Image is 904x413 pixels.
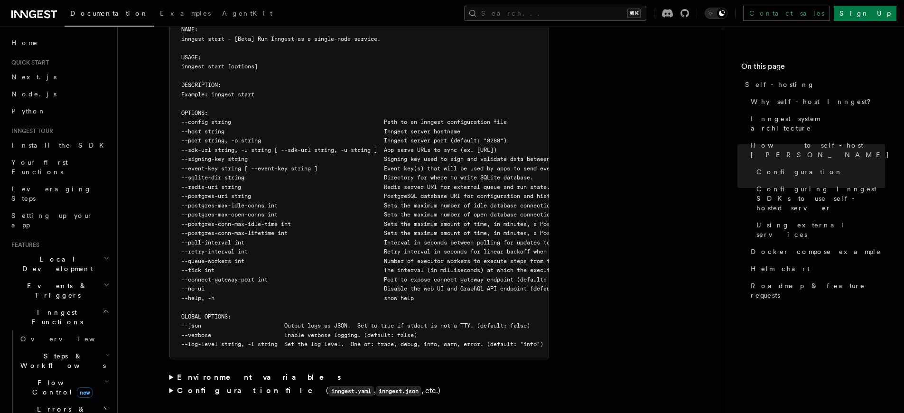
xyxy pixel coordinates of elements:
span: Node.js [11,90,56,98]
a: Configuring Inngest SDKs to use self-hosted server [753,180,885,216]
span: Roadmap & feature requests [751,281,885,300]
span: Configuration [756,167,843,177]
span: Example: inngest start [181,91,254,98]
span: Helm chart [751,264,810,273]
span: --postgres-conn-max-idle-time int Sets the maximum amount of time, in minutes, a PostgreSQL conne... [181,221,696,227]
span: inngest start [options] [181,63,258,70]
span: --postgres-conn-max-lifetime int Sets the maximum amount of time, in minutes, a PostgreSQL connec... [181,230,706,236]
span: --json Output logs as JSON. Set to true if stdout is not a TTY. (default: false) [181,322,530,329]
a: Home [8,34,112,51]
summary: Environment variables [169,371,549,384]
span: --poll-interval int Interval in seconds between polling for updates to apps (default: 0) [181,239,610,246]
span: Flow Control [17,378,104,397]
span: --signing-key string Signing key used to sign and validate data between the server and apps. [181,156,620,162]
a: Docker compose example [747,243,885,260]
span: Overview [20,335,118,343]
span: Next.js [11,73,56,81]
span: DESCRIPTION: [181,82,221,88]
a: Leveraging Steps [8,180,112,207]
span: --log-level string, -l string Set the log level. One of: trace, debug, info, warn, error. (defaul... [181,341,543,347]
a: Examples [154,3,216,26]
span: Using external services [756,220,885,239]
a: How to self-host [PERSON_NAME] [747,137,885,163]
span: Inngest tour [8,127,53,135]
button: Toggle dark mode [705,8,727,19]
a: Setting up your app [8,207,112,234]
a: Using external services [753,216,885,243]
summary: Configuration file(inngest.yaml,inngest.json, etc.) [169,384,549,398]
button: Steps & Workflows [17,347,112,374]
a: Python [8,103,112,120]
a: Configuration [753,163,885,180]
span: --connect-gateway-port int Port to expose connect gateway endpoint (default: 8289) [181,276,567,283]
span: Docker compose example [751,247,881,256]
span: Configuring Inngest SDKs to use self-hosted server [756,184,885,213]
a: Roadmap & feature requests [747,277,885,304]
span: --tick int The interval (in milliseconds) at which the executor polls the queue (default: 150) [181,267,660,273]
span: Setting up your app [11,212,93,229]
a: AgentKit [216,3,278,26]
span: Steps & Workflows [17,351,106,370]
span: Inngest Functions [8,308,103,327]
span: Install the SDK [11,141,110,149]
span: Local Development [8,254,103,273]
a: Overview [17,330,112,347]
span: Documentation [70,9,149,17]
a: Sign Up [834,6,896,21]
span: --queue-workers int Number of executor workers to execute steps from the queue (default: 100) [181,258,626,264]
span: Why self-host Inngest? [751,97,877,106]
button: Events & Triggers [8,277,112,304]
span: inngest start - [Beta] Run Inngest as a single-node service. [181,36,381,42]
button: Inngest Functions [8,304,112,330]
button: Flow Controlnew [17,374,112,401]
span: Leveraging Steps [11,185,92,202]
code: inngest.yaml [328,386,374,396]
a: Contact sales [743,6,830,21]
span: Events & Triggers [8,281,103,300]
kbd: ⌘K [627,9,641,18]
span: --postgres-max-idle-conns int Sets the maximum number of idle database connections in the Postgre... [181,202,719,209]
a: Next.js [8,68,112,85]
strong: Environment variables [177,373,343,382]
span: How to self-host [PERSON_NAME] [751,141,890,160]
a: Documentation [65,3,154,27]
a: Inngest system architecture [747,110,885,137]
span: --event-key string [ --event-key string ] Event key(s) that will be used by apps to send events t... [181,165,610,172]
span: --help, -h show help [181,295,414,301]
span: --port string, -p string Inngest server port (default: "8288") [181,137,507,144]
span: Self-hosting [745,80,815,89]
span: Features [8,241,39,249]
span: --postgres-uri string PostgreSQL database URI for configuration and history persistence. Defaults... [181,193,699,199]
span: Python [11,107,46,115]
a: Self-hosting [741,76,885,93]
a: Helm chart [747,260,885,277]
a: Install the SDK [8,137,112,154]
span: --verbose Enable verbose logging. (default: false) [181,332,417,338]
span: --retry-interval int Retry interval in seconds for linear backoff when retrying functions - must ... [181,248,723,255]
button: Search...⌘K [464,6,646,21]
span: OPTIONS: [181,110,208,116]
a: Node.js [8,85,112,103]
span: USAGE: [181,54,201,61]
a: Your first Functions [8,154,112,180]
strong: Configuration file [177,386,326,395]
span: --no-ui Disable the web UI and GraphQL API endpoint (default: false) [181,285,583,292]
span: Home [11,38,38,47]
h4: On this page [741,61,885,76]
button: Local Development [8,251,112,277]
span: GLOBAL OPTIONS: [181,313,231,320]
span: NAME: [181,26,198,33]
span: --sdk-url string, -u string [ --sdk-url string, -u string ] App serve URLs to sync (ex. [URL]) [181,147,497,153]
a: Why self-host Inngest? [747,93,885,110]
code: inngest.json [376,386,421,396]
span: --config string Path to an Inngest configuration file [181,119,507,125]
span: new [77,387,93,398]
span: --sqlite-dir string Directory for where to write SQLite database. [181,174,533,181]
span: --host string Inngest server hostname [181,128,460,135]
span: Quick start [8,59,49,66]
span: Examples [160,9,211,17]
span: Your first Functions [11,159,68,176]
span: --postgres-max-open-conns int Sets the maximum number of open database connections allowed in the... [181,211,749,218]
span: --redis-uri string Redis server URI for external queue and run state. Defaults to self-contained,... [181,184,826,190]
span: AgentKit [222,9,272,17]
